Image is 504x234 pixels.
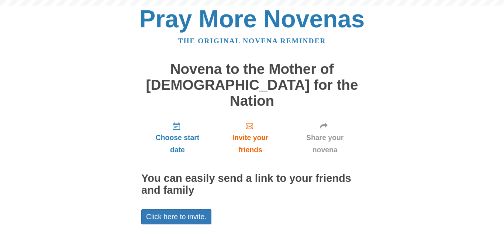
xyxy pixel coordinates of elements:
a: Invite your friends [214,116,287,160]
span: Share your novena [294,132,355,156]
span: Invite your friends [221,132,280,156]
a: Click here to invite. [141,209,211,224]
a: Choose start date [141,116,214,160]
a: Pray More Novenas [139,5,365,33]
h2: You can easily send a link to your friends and family [141,173,363,196]
h1: Novena to the Mother of [DEMOGRAPHIC_DATA] for the Nation [141,61,363,109]
span: Choose start date [149,132,206,156]
a: The original novena reminder [178,37,326,45]
a: Share your novena [287,116,363,160]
